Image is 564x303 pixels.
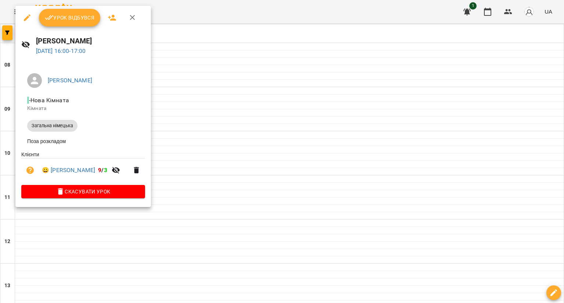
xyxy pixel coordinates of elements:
[45,13,95,22] span: Урок відбувся
[21,161,39,179] button: Візит ще не сплачено. Додати оплату?
[48,77,92,84] a: [PERSON_NAME]
[39,9,101,26] button: Урок відбувся
[36,47,86,54] a: [DATE] 16:00-17:00
[104,167,107,174] span: 3
[27,105,139,112] p: Кімната
[27,97,70,104] span: - Нова Кімната
[21,135,145,148] li: Поза розкладом
[42,166,95,175] a: 😀 [PERSON_NAME]
[98,167,107,174] b: /
[98,167,101,174] span: 9
[27,122,77,129] span: Загальна німецька
[27,187,139,196] span: Скасувати Урок
[21,151,145,185] ul: Клієнти
[36,35,145,47] h6: [PERSON_NAME]
[21,185,145,198] button: Скасувати Урок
